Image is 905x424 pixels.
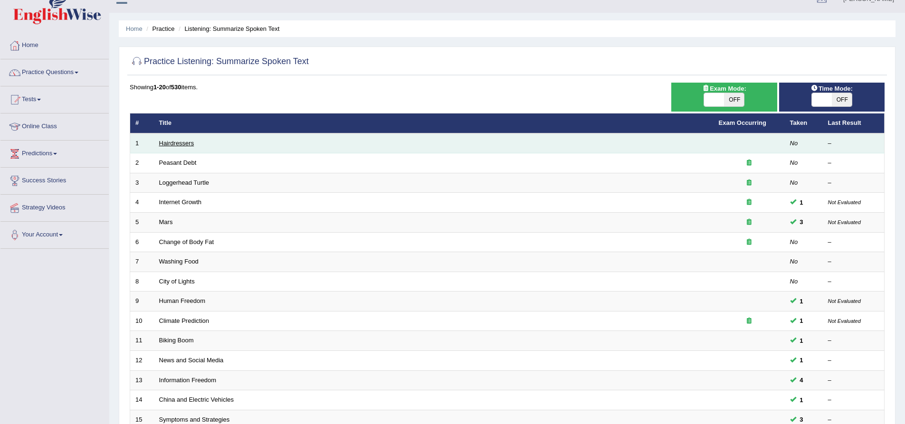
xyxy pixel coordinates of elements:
[828,179,879,188] div: –
[159,179,210,186] a: Loggerhead Turtle
[796,217,807,227] span: You can still take this question
[159,337,194,344] a: Biking Boom
[159,317,210,324] a: Climate Prediction
[130,292,154,311] td: 9
[130,350,154,370] td: 12
[828,298,861,304] small: Not Evaluated
[790,258,798,265] em: No
[0,113,109,137] a: Online Class
[828,336,879,345] div: –
[159,377,217,384] a: Information Freedom
[0,195,109,218] a: Strategy Videos
[130,331,154,351] td: 11
[130,311,154,331] td: 10
[796,375,807,385] span: You can still take this question
[719,119,766,126] a: Exam Occurring
[130,370,154,390] td: 13
[790,238,798,245] em: No
[828,238,879,247] div: –
[144,24,174,33] li: Practice
[796,296,807,306] span: You can still take this question
[0,168,109,191] a: Success Stories
[0,59,109,83] a: Practice Questions
[785,113,823,133] th: Taken
[159,416,230,423] a: Symptoms and Strategies
[796,198,807,207] span: You can still take this question
[159,140,194,147] a: Hairdressers
[159,278,195,285] a: City of Lights
[0,32,109,56] a: Home
[790,159,798,166] em: No
[828,159,879,168] div: –
[828,139,879,148] div: –
[719,159,780,168] div: Exam occurring question
[796,395,807,405] span: You can still take this question
[828,376,879,385] div: –
[130,153,154,173] td: 2
[790,179,798,186] em: No
[828,318,861,324] small: Not Evaluated
[126,25,143,32] a: Home
[828,356,879,365] div: –
[719,218,780,227] div: Exam occurring question
[796,316,807,326] span: You can still take this question
[719,179,780,188] div: Exam occurring question
[719,317,780,326] div: Exam occurring question
[153,84,166,91] b: 1-20
[0,222,109,245] a: Your Account
[159,159,197,166] a: Peasant Debt
[154,113,714,133] th: Title
[671,83,777,112] div: Show exams occurring in exams
[0,141,109,164] a: Predictions
[159,258,199,265] a: Washing Food
[807,84,857,94] span: Time Mode:
[130,213,154,233] td: 5
[790,140,798,147] em: No
[823,113,885,133] th: Last Result
[130,193,154,213] td: 4
[159,198,202,206] a: Internet Growth
[130,55,309,69] h2: Practice Listening: Summarize Spoken Text
[828,396,879,405] div: –
[828,219,861,225] small: Not Evaluated
[796,355,807,365] span: You can still take this question
[130,113,154,133] th: #
[130,232,154,252] td: 6
[796,336,807,346] span: You can still take this question
[719,238,780,247] div: Exam occurring question
[828,277,879,286] div: –
[0,86,109,110] a: Tests
[724,93,744,106] span: OFF
[832,93,852,106] span: OFF
[828,257,879,266] div: –
[130,83,885,92] div: Showing of items.
[159,357,224,364] a: News and Social Media
[159,297,206,304] a: Human Freedom
[828,199,861,205] small: Not Evaluated
[171,84,181,91] b: 530
[159,396,234,403] a: China and Electric Vehicles
[698,84,750,94] span: Exam Mode:
[719,198,780,207] div: Exam occurring question
[130,390,154,410] td: 14
[130,252,154,272] td: 7
[130,272,154,292] td: 8
[159,218,173,226] a: Mars
[130,173,154,193] td: 3
[159,238,214,245] a: Change of Body Fat
[176,24,279,33] li: Listening: Summarize Spoken Text
[790,278,798,285] em: No
[130,133,154,153] td: 1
